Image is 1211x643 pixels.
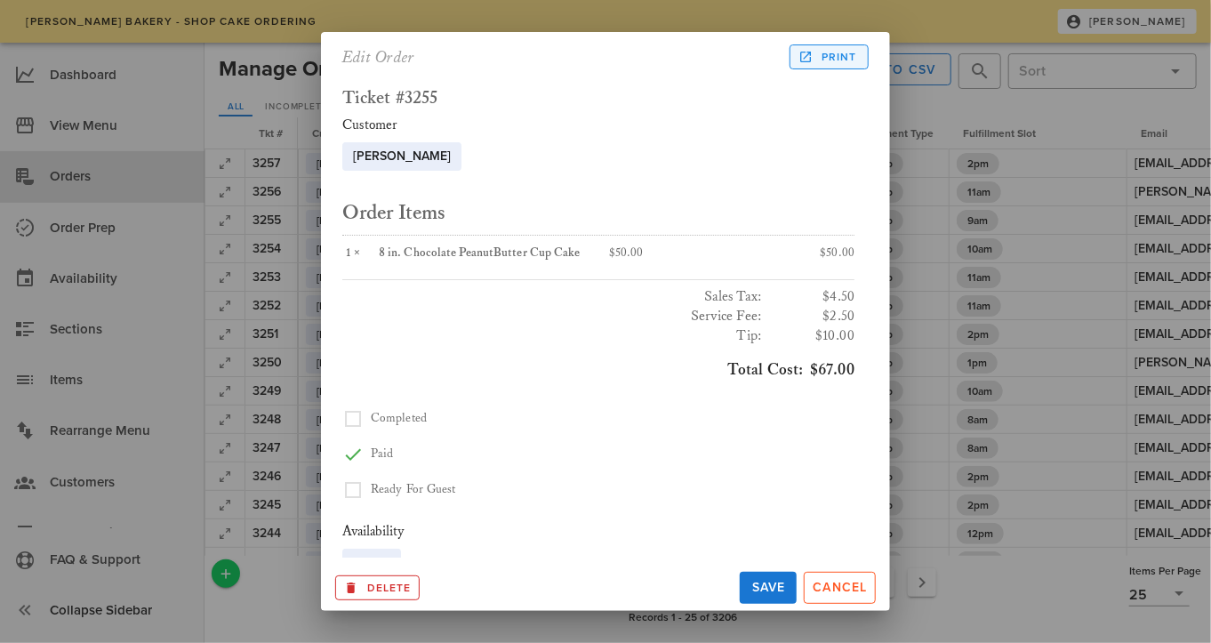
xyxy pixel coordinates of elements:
span: Print [801,49,856,65]
div: × [342,246,379,261]
span: Delete [343,580,412,596]
button: Cancel [804,572,876,604]
span: [DATE] [353,549,390,577]
span: [PERSON_NAME] [353,142,451,171]
h3: $2.50 [769,307,854,326]
div: 8 in. Chocolate PeanutButter Cup Cake [379,246,588,261]
h3: Sales Tax: [342,287,762,307]
h3: Tip: [342,326,762,346]
h2: Ticket #3255 [342,89,854,109]
h3: $10.00 [769,326,854,346]
h2: Edit Order [342,43,415,71]
div: Customer [342,116,854,135]
span: 1 [342,245,354,261]
span: Save [747,580,790,595]
h3: $67.00 [342,360,854,380]
span: Paid [371,446,393,462]
span: Cancel [812,580,868,595]
div: Availability [342,522,854,542]
button: Save [740,572,797,604]
div: $50.00 [598,236,726,272]
h2: Order Items [342,199,854,228]
h3: Service Fee: [342,307,762,326]
span: Ready For Guest [371,482,456,497]
a: Print [790,44,869,69]
button: Archive this Record? [335,575,420,600]
div: $50.00 [726,236,854,272]
span: Completed [371,411,427,426]
span: Total Cost: [727,360,803,380]
h3: $4.50 [769,287,854,307]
